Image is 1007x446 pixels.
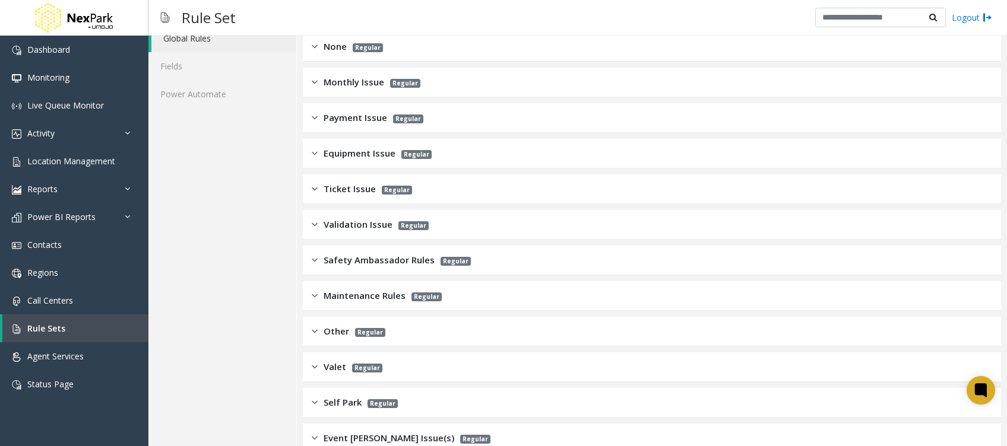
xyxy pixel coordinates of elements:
a: Logout [952,11,992,24]
span: Regular [368,399,398,408]
img: 'icon' [12,46,21,55]
span: Self Park [324,396,362,409]
img: closed [312,253,318,267]
img: 'icon' [12,101,21,111]
span: Other [324,324,349,338]
img: 'icon' [12,74,21,83]
span: Contacts [27,239,62,250]
span: Ticket Issue [324,182,376,196]
img: 'icon' [12,129,21,139]
span: Regular [393,114,423,123]
span: Event [PERSON_NAME] Issue(s) [324,431,454,445]
img: closed [312,146,318,160]
span: Regular [353,43,383,52]
img: pageIcon [160,3,170,32]
img: 'icon' [12,352,21,362]
span: Validation Issue [324,218,392,231]
img: closed [312,360,318,374]
img: closed [312,40,318,53]
a: Rule Sets [2,314,148,342]
img: closed [312,396,318,409]
img: logout [983,11,992,24]
span: Regular [441,257,471,266]
h3: Rule Set [176,3,242,32]
span: Regular [398,221,429,230]
span: Call Centers [27,295,73,306]
span: Regular [411,292,442,301]
span: Regular [355,328,385,337]
span: Live Queue Monitor [27,100,104,111]
span: Status Page [27,378,74,390]
span: Regular [401,150,432,159]
span: Monitoring [27,72,69,83]
img: 'icon' [12,241,21,250]
img: 'icon' [12,213,21,222]
img: closed [312,75,318,89]
img: 'icon' [12,380,21,390]
span: Activity [27,128,55,139]
span: Power BI Reports [27,211,96,222]
span: Regular [352,364,382,372]
span: Regular [390,79,420,88]
img: closed [312,431,318,445]
span: Location Management [27,155,115,167]
span: Dashboard [27,44,70,55]
span: Monthly Issue [324,75,384,89]
span: Regions [27,267,58,278]
a: Power Automate [148,80,296,108]
span: Reports [27,183,58,195]
span: Agent Services [27,351,84,362]
img: 'icon' [12,157,21,167]
img: closed [312,289,318,302]
span: Equipment Issue [324,146,395,160]
img: 'icon' [12,185,21,195]
img: closed [312,218,318,231]
img: 'icon' [12,297,21,306]
img: closed [312,182,318,196]
span: Regular [382,186,412,195]
img: 'icon' [12,269,21,278]
img: 'icon' [12,324,21,334]
a: Global Rules [151,24,296,52]
span: Regular [460,435,490,444]
a: Fields [148,52,296,80]
span: Safety Ambassador Rules [324,253,435,267]
span: Valet [324,360,346,374]
span: None [324,40,347,53]
img: closed [312,111,318,125]
span: Rule Sets [27,323,65,334]
span: Maintenance Rules [324,289,406,302]
img: closed [312,324,318,338]
span: Payment Issue [324,111,387,125]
